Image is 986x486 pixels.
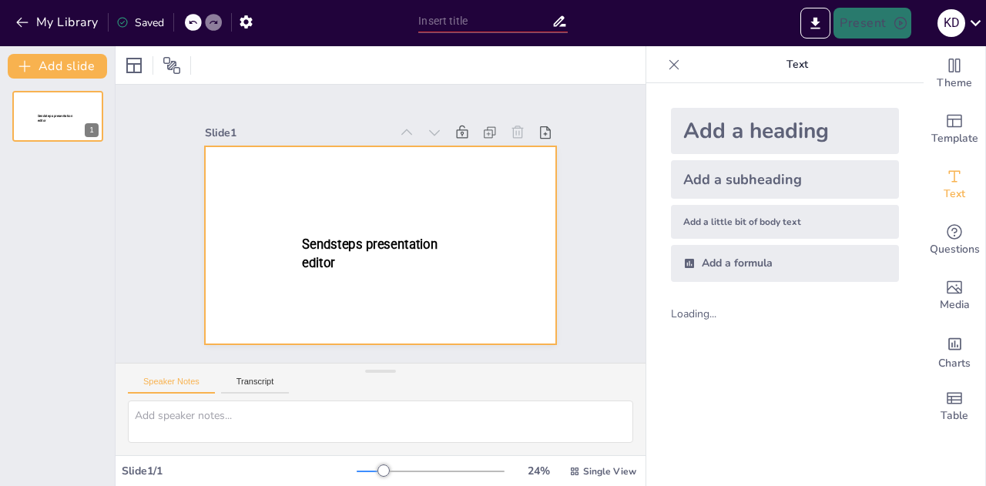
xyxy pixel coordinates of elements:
[418,10,551,32] input: Insert title
[163,56,181,75] span: Position
[205,126,391,140] div: Slide 1
[671,205,899,239] div: Add a little bit of body text
[924,46,985,102] div: Change the overall theme
[937,9,965,37] div: K D
[12,91,103,142] div: 1
[686,46,908,83] p: Text
[671,307,743,321] div: Loading...
[833,8,911,39] button: Present
[8,54,107,79] button: Add slide
[671,245,899,282] div: Add a formula
[520,464,557,478] div: 24 %
[924,379,985,434] div: Add a table
[938,355,971,372] span: Charts
[924,157,985,213] div: Add text boxes
[671,160,899,199] div: Add a subheading
[924,268,985,323] div: Add images, graphics, shapes or video
[930,241,980,258] span: Questions
[671,108,899,154] div: Add a heading
[800,8,830,39] button: Export to PowerPoint
[937,8,965,39] button: K D
[85,123,99,137] div: 1
[122,53,146,78] div: Layout
[931,130,978,147] span: Template
[941,407,968,424] span: Table
[940,297,970,313] span: Media
[12,10,105,35] button: My Library
[937,75,972,92] span: Theme
[944,186,965,203] span: Text
[924,102,985,157] div: Add ready made slides
[116,15,164,30] div: Saved
[221,377,290,394] button: Transcript
[924,323,985,379] div: Add charts and graphs
[122,464,357,478] div: Slide 1 / 1
[924,213,985,268] div: Get real-time input from your audience
[302,237,438,270] span: Sendsteps presentation editor
[38,114,72,122] span: Sendsteps presentation editor
[128,377,215,394] button: Speaker Notes
[583,465,636,478] span: Single View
